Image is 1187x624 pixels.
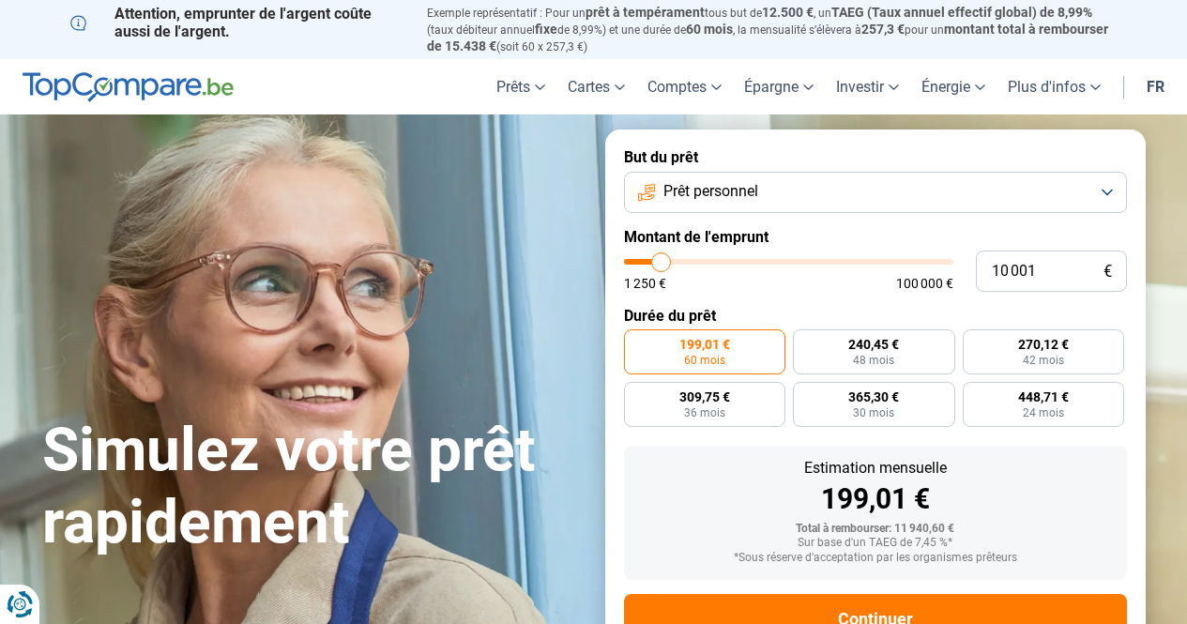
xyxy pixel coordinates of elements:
[733,59,825,114] a: Épargne
[23,72,234,102] img: TopCompare
[42,415,583,559] h1: Simulez votre prêt rapidement
[624,277,666,290] span: 1 250 €
[831,5,1092,20] span: TAEG (Taux annuel effectif global) de 8,99%
[825,59,910,114] a: Investir
[556,59,636,114] a: Cartes
[679,390,730,403] span: 309,75 €
[861,22,905,37] span: 257,3 €
[639,523,1112,536] div: Total à rembourser: 11 940,60 €
[70,5,404,40] p: Attention, emprunter de l'argent coûte aussi de l'argent.
[663,181,758,202] span: Prêt personnel
[1018,338,1069,351] span: 270,12 €
[586,5,705,20] span: prêt à tempérament
[1135,59,1176,114] a: fr
[896,277,953,290] span: 100 000 €
[684,407,725,419] span: 36 mois
[848,390,899,403] span: 365,30 €
[1023,407,1064,419] span: 24 mois
[679,338,730,351] span: 199,01 €
[853,407,894,419] span: 30 mois
[427,22,1108,53] span: montant total à rembourser de 15.438 €
[636,59,733,114] a: Comptes
[910,59,997,114] a: Énergie
[485,59,556,114] a: Prêts
[762,5,814,20] span: 12.500 €
[1103,264,1112,280] span: €
[639,485,1112,513] div: 199,01 €
[535,22,557,37] span: fixe
[624,307,1127,325] label: Durée du prêt
[624,172,1127,213] button: Prêt personnel
[997,59,1112,114] a: Plus d'infos
[427,5,1118,54] p: Exemple représentatif : Pour un tous but de , un (taux débiteur annuel de 8,99%) et une durée de ...
[1023,355,1064,366] span: 42 mois
[684,355,725,366] span: 60 mois
[624,148,1127,166] label: But du prêt
[639,552,1112,565] div: *Sous réserve d'acceptation par les organismes prêteurs
[639,461,1112,476] div: Estimation mensuelle
[848,338,899,351] span: 240,45 €
[853,355,894,366] span: 48 mois
[1018,390,1069,403] span: 448,71 €
[639,537,1112,550] div: Sur base d'un TAEG de 7,45 %*
[686,22,733,37] span: 60 mois
[624,228,1127,246] label: Montant de l'emprunt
